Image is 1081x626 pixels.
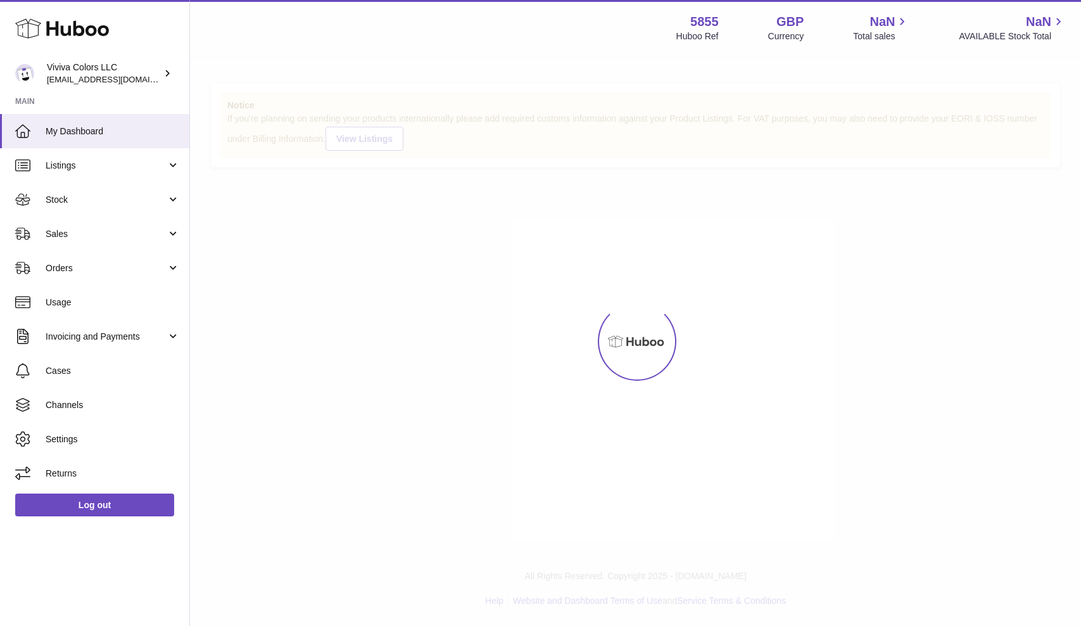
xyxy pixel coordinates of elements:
[47,74,186,84] span: [EMAIL_ADDRESS][DOMAIN_NAME]
[46,194,167,206] span: Stock
[869,13,895,30] span: NaN
[1026,13,1051,30] span: NaN
[853,30,909,42] span: Total sales
[46,228,167,240] span: Sales
[768,30,804,42] div: Currency
[46,365,180,377] span: Cases
[690,13,719,30] strong: 5855
[46,468,180,480] span: Returns
[15,494,174,516] a: Log out
[776,13,804,30] strong: GBP
[46,125,180,137] span: My Dashboard
[47,61,161,86] div: Viviva Colors LLC
[46,331,167,343] span: Invoicing and Payments
[46,297,180,309] span: Usage
[46,399,180,411] span: Channels
[676,30,719,42] div: Huboo Ref
[46,262,167,274] span: Orders
[15,64,34,83] img: admin@vivivacolors.com
[853,13,909,42] a: NaN Total sales
[46,433,180,445] span: Settings
[959,13,1066,42] a: NaN AVAILABLE Stock Total
[46,160,167,172] span: Listings
[959,30,1066,42] span: AVAILABLE Stock Total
